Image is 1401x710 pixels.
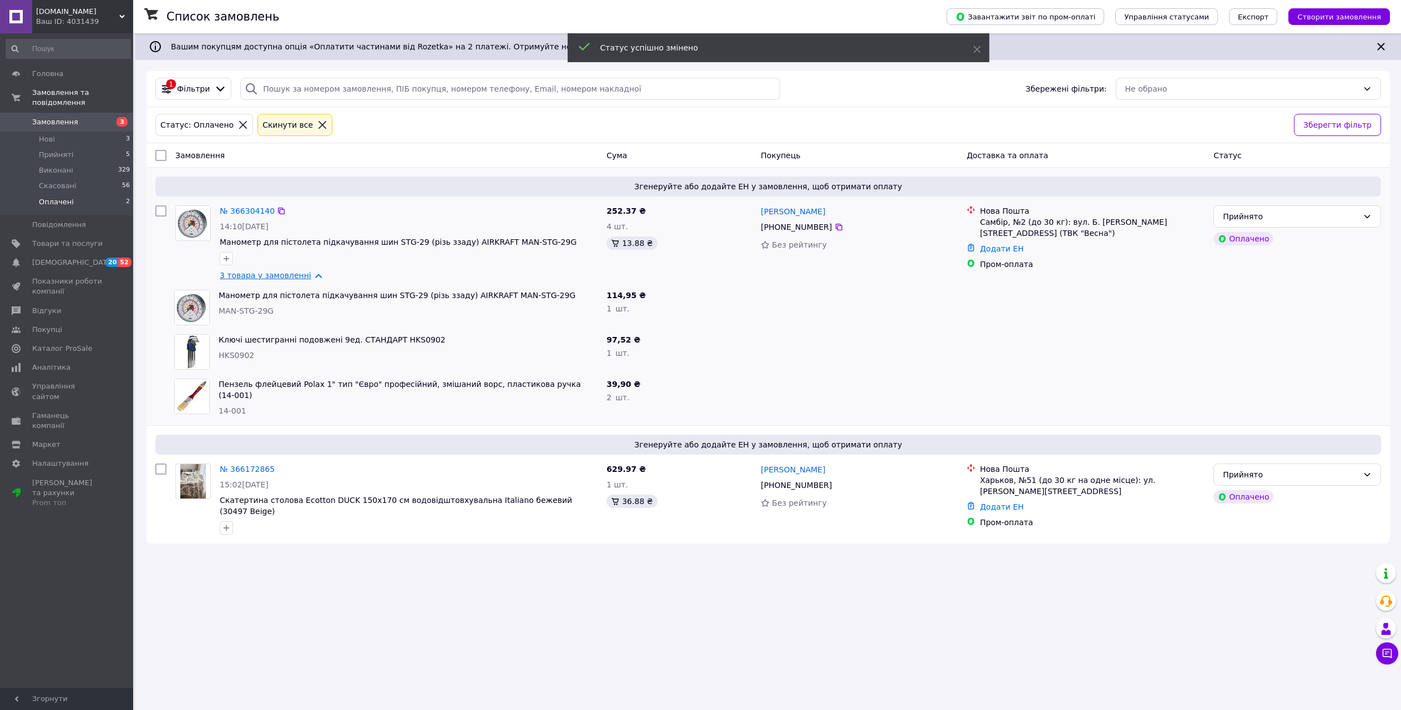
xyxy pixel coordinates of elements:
[39,197,74,207] span: Оплачені
[606,236,657,250] div: 13.88 ₴
[39,165,73,175] span: Виконані
[980,205,1205,216] div: Нова Пошта
[32,69,63,79] span: Головна
[955,12,1095,22] span: Завантажити звіт по пром-оплаті
[39,134,55,144] span: Нові
[1223,210,1358,223] div: Прийнято
[240,78,780,100] input: Пошук за номером замовлення, ПІБ покупця, номером телефону, Email, номером накладної
[32,276,103,296] span: Показники роботи компанії
[160,439,1377,450] span: Згенеруйте або додайте ЕН у замовлення, щоб отримати оплату
[220,496,572,516] span: Скатертина столова Ecotton DUCK 150х170 см водовідштовхувальна Italiano бежевий (30497 Beige)
[1025,83,1106,94] span: Збережені фільтри:
[1297,13,1381,21] span: Створити замовлення
[1223,469,1358,481] div: Прийнято
[606,207,646,215] span: 252.37 ₴
[980,502,1024,511] a: Додати ЕН
[1238,13,1269,21] span: Експорт
[126,150,130,160] span: 5
[219,406,246,415] span: 14-001
[175,151,225,160] span: Замовлення
[947,8,1104,25] button: Завантажити звіт по пром-оплаті
[175,379,209,414] img: Фото товару
[126,134,130,144] span: 3
[219,291,575,300] a: Манометр для пістолета підкачування шин STG-29 (різь ззаду) AIRKRAFT MAN-STG-29G
[219,335,446,344] a: Ключі шестигранні подовжені 9ед. СТАНДАРТ HKS0902
[158,119,236,131] div: Статус: Оплачено
[772,240,827,249] span: Без рейтингу
[117,117,128,127] span: 3
[967,151,1048,160] span: Доставка та оплата
[1288,8,1390,25] button: Створити замовлення
[175,205,211,241] a: Фото товару
[32,239,103,249] span: Товари та послуги
[1213,490,1273,503] div: Оплачено
[220,238,576,246] a: Манометр для пістолета підкачування шин STG-29 (різь ззаду) AIRKRAFT MAN-STG-29G
[1277,12,1390,21] a: Створити замовлення
[220,222,269,231] span: 14:10[DATE]
[32,258,114,268] span: [DEMOGRAPHIC_DATA]
[606,151,627,160] span: Cума
[606,349,629,357] span: 1 шт.
[1303,119,1372,131] span: Зберегти фільтр
[606,480,628,489] span: 1 шт.
[118,165,130,175] span: 329
[1376,642,1398,664] button: Чат з покупцем
[606,335,640,344] span: 97,52 ₴
[32,381,103,401] span: Управління сайтом
[32,306,61,316] span: Відгуки
[32,88,133,108] span: Замовлення та повідомлення
[758,477,834,493] div: [PHONE_NUMBER]
[175,290,209,325] img: Фото товару
[36,17,133,27] div: Ваш ID: 4031439
[32,411,103,431] span: Гаманець компанії
[160,181,1377,192] span: Згенеруйте або додайте ЕН у замовлення, щоб отримати оплату
[219,306,274,315] span: MAN-STG-29G
[980,259,1205,270] div: Пром-оплата
[761,464,825,475] a: [PERSON_NAME]
[1125,83,1358,95] div: Не обрано
[39,181,77,191] span: Скасовані
[980,464,1205,475] div: Нова Пошта
[761,151,800,160] span: Покупець
[122,181,130,191] span: 56
[180,464,206,498] img: Фото товару
[32,498,103,508] div: Prom топ
[32,117,78,127] span: Замовлення
[39,150,73,160] span: Прийняті
[1213,151,1242,160] span: Статус
[606,291,646,300] span: 114,95 ₴
[171,42,874,51] span: Вашим покупцям доступна опція «Оплатити частинами від Rozetka» на 2 платежі. Отримуйте нові замов...
[219,380,581,400] a: Пензель флейцевий Polax 1" тип "Євро" професійний, змішаний ворс, пластикова ручка (14-001)
[772,498,827,507] span: Без рейтингу
[32,220,86,230] span: Повідомлення
[6,39,131,59] input: Пошук
[175,464,211,499] a: Фото товару
[1229,8,1278,25] button: Експорт
[980,475,1205,497] div: Харьков, №51 (до 30 кг на одне місце): ул. [PERSON_NAME][STREET_ADDRESS]
[606,465,646,474] span: 629.97 ₴
[220,271,311,280] a: 3 товара у замовленні
[32,440,60,450] span: Маркет
[126,197,130,207] span: 2
[606,393,629,402] span: 2 шт.
[606,304,629,313] span: 1 шт.
[1213,232,1273,245] div: Оплачено
[1124,13,1209,21] span: Управління статусами
[1294,114,1381,136] button: Зберегти фільтр
[606,495,657,508] div: 36.88 ₴
[219,351,254,360] span: HKS0902
[118,258,131,267] span: 52
[606,380,640,389] span: 39,90 ₴
[761,206,825,217] a: [PERSON_NAME]
[176,206,210,240] img: Фото товару
[980,244,1024,253] a: Додати ЕН
[32,459,89,469] span: Налаштування
[260,119,315,131] div: Cкинути все
[980,216,1205,239] div: Самбір, №2 (до 30 кг): вул. Б. [PERSON_NAME][STREET_ADDRESS] (ТВК "Весна")
[980,517,1205,528] div: Пром-оплата
[32,478,103,508] span: [PERSON_NAME] та рахунки
[36,7,119,17] span: inc.store
[166,10,279,23] h1: Список замовлень
[606,222,628,231] span: 4 шт.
